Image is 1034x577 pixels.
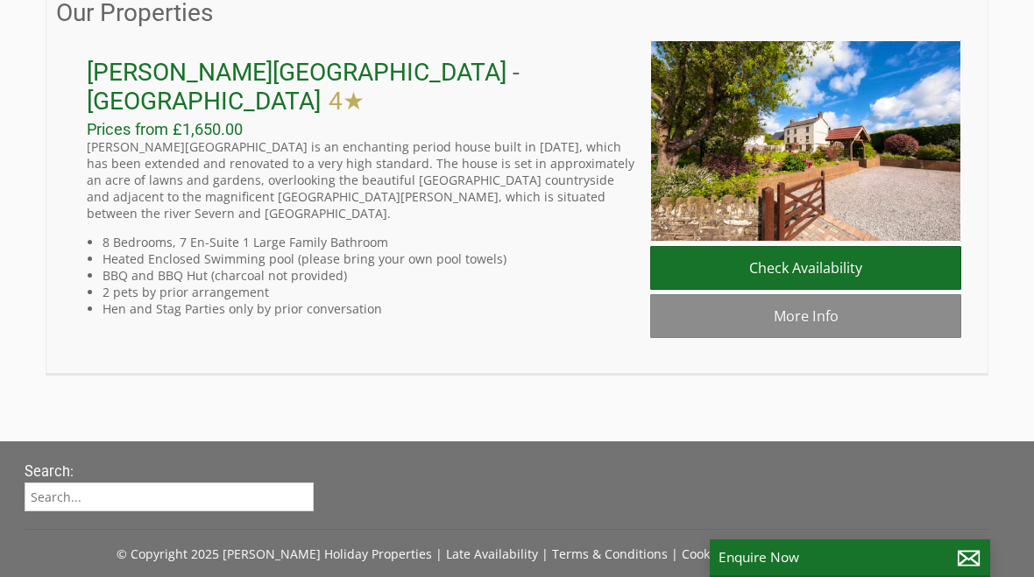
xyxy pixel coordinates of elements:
span: - [87,58,520,116]
input: Search... [25,482,314,511]
h3: Prices from £1,650.00 [87,120,636,138]
a: Check Availability [650,246,961,290]
li: 8 Bedrooms, 7 En-Suite 1 Large Family Bathroom [103,234,636,250]
li: BBQ and BBQ Hut (charcoal not provided) [103,267,636,284]
img: _MG_2750-1.original.content.original.jpg [650,40,961,242]
p: Enquire Now [719,548,981,566]
span: | [671,545,678,562]
a: © Copyright 2025 [PERSON_NAME] Holiday Properties [117,545,432,562]
a: Cookie Policy [682,545,757,562]
span: | [436,545,443,562]
a: [GEOGRAPHIC_DATA] [87,87,321,116]
a: More Info [650,294,961,338]
a: [PERSON_NAME][GEOGRAPHIC_DATA] [87,58,506,87]
span: Viney Hill Country House has a 4 star rating under the Quality in Tourism Scheme [329,87,365,116]
h3: Search: [25,463,314,480]
p: [PERSON_NAME][GEOGRAPHIC_DATA] is an enchanting period house built in [DATE], which has been exte... [87,138,636,222]
li: Hen and Stag Parties only by prior conversation [103,300,636,317]
li: 2 pets by prior arrangement [103,284,636,300]
span: | [542,545,549,562]
li: Heated Enclosed Swimming pool (please bring your own pool towels) [103,250,636,267]
a: Late Availability [446,545,538,562]
a: Terms & Conditions [552,545,668,562]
